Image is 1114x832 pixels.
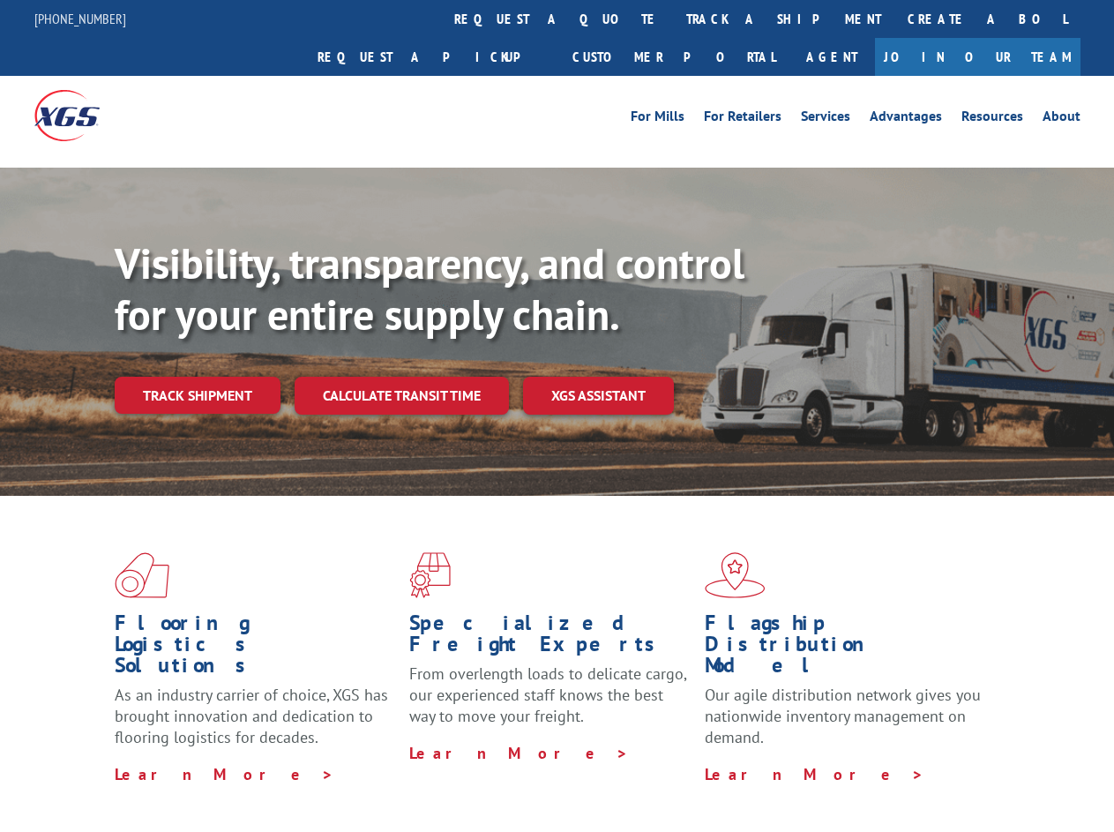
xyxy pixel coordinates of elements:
[304,38,559,76] a: Request a pickup
[559,38,789,76] a: Customer Portal
[1043,109,1080,129] a: About
[409,663,691,742] p: From overlength loads to delicate cargo, our experienced staff knows the best way to move your fr...
[115,612,396,685] h1: Flooring Logistics Solutions
[295,377,509,415] a: Calculate transit time
[115,764,334,784] a: Learn More >
[801,109,850,129] a: Services
[409,552,451,598] img: xgs-icon-focused-on-flooring-red
[875,38,1080,76] a: Join Our Team
[705,764,924,784] a: Learn More >
[705,685,981,747] span: Our agile distribution network gives you nationwide inventory management on demand.
[705,612,986,685] h1: Flagship Distribution Model
[115,236,744,341] b: Visibility, transparency, and control for your entire supply chain.
[631,109,684,129] a: For Mills
[409,743,629,763] a: Learn More >
[870,109,942,129] a: Advantages
[523,377,674,415] a: XGS ASSISTANT
[704,109,781,129] a: For Retailers
[34,10,126,27] a: [PHONE_NUMBER]
[115,377,280,414] a: Track shipment
[705,552,766,598] img: xgs-icon-flagship-distribution-model-red
[115,552,169,598] img: xgs-icon-total-supply-chain-intelligence-red
[115,685,388,747] span: As an industry carrier of choice, XGS has brought innovation and dedication to flooring logistics...
[961,109,1023,129] a: Resources
[409,612,691,663] h1: Specialized Freight Experts
[789,38,875,76] a: Agent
